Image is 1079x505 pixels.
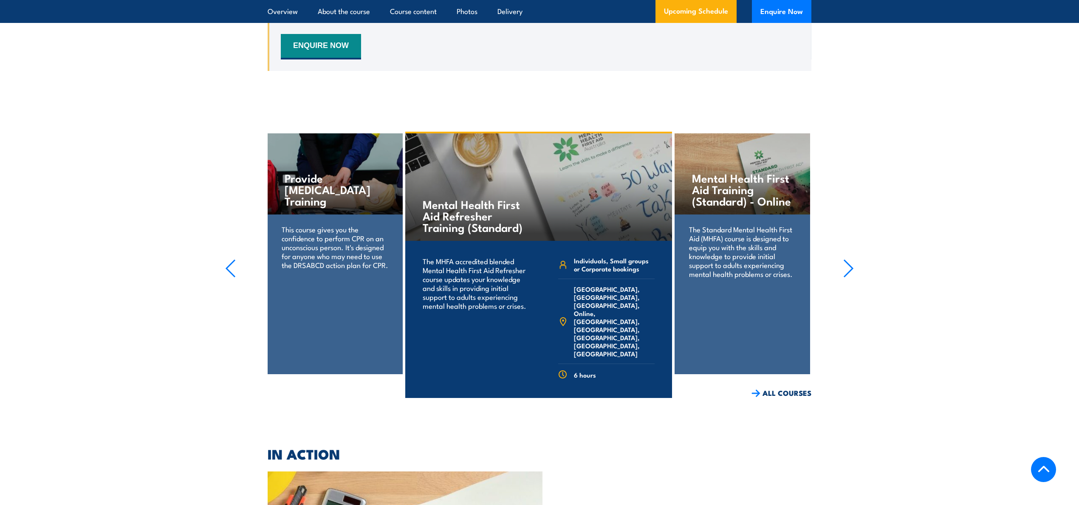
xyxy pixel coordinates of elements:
span: Individuals, Small groups or Corporate bookings [574,257,655,273]
p: The MHFA accredited blended Mental Health First Aid Refresher course updates your knowledge and s... [423,257,528,310]
span: 6 hours [574,371,596,379]
h4: Mental Health First Aid Training (Standard) - Online [692,172,793,206]
h4: Provide [MEDICAL_DATA] Training [285,172,385,206]
p: The Standard Mental Health First Aid (MHFA) course is designed to equip you with the skills and k... [689,225,796,278]
a: ALL COURSES [751,388,811,398]
h2: IN ACTION [268,448,811,460]
h4: Mental Health First Aid Refresher Training (Standard) [423,198,523,233]
p: This course gives you the confidence to perform CPR on an unconscious person. It's designed for a... [282,225,388,269]
button: ENQUIRE NOW [281,34,361,59]
span: [GEOGRAPHIC_DATA], [GEOGRAPHIC_DATA], [GEOGRAPHIC_DATA], Online, [GEOGRAPHIC_DATA], [GEOGRAPHIC_D... [574,285,655,358]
